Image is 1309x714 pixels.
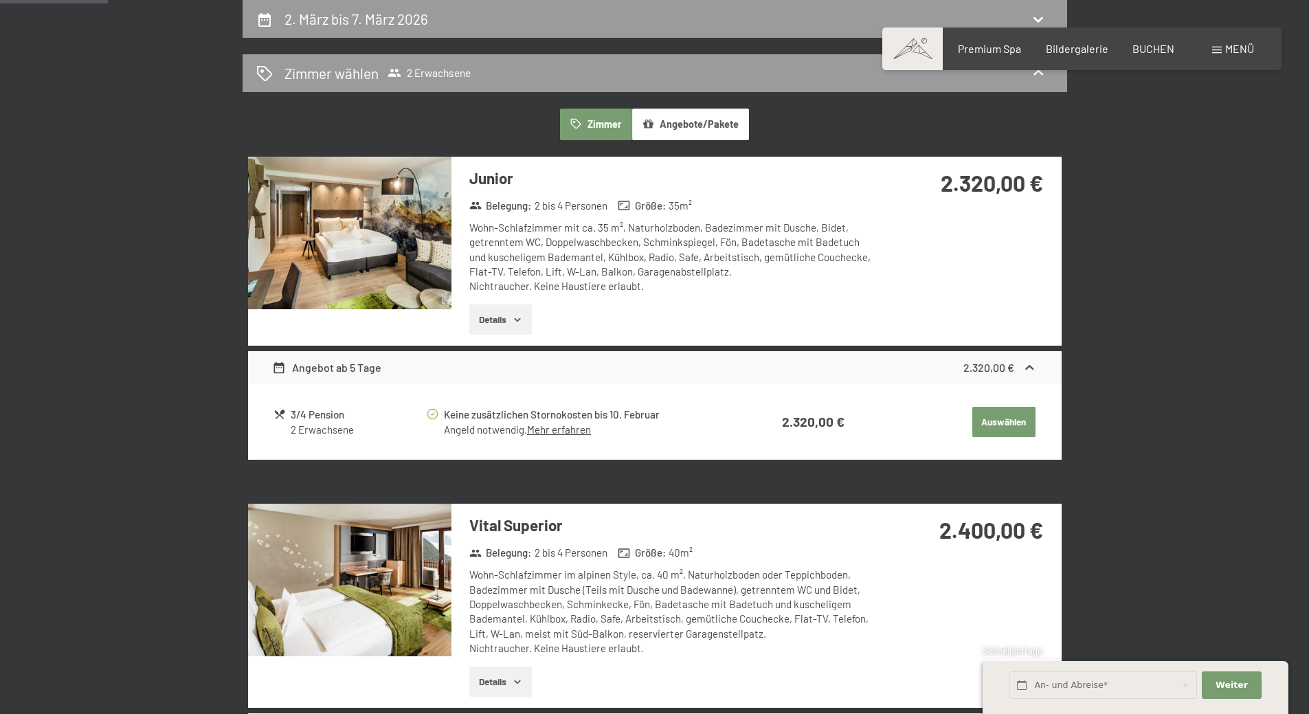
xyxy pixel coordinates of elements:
[444,407,730,423] div: Keine zusätzlichen Stornokosten bis 10. Februar
[958,42,1021,55] a: Premium Spa
[248,157,451,309] img: mss_renderimg.php
[632,109,749,140] button: Angebote/Pakete
[669,546,693,560] span: 40 m²
[469,168,878,189] h3: Junior
[972,407,1036,437] button: Auswählen
[469,667,532,697] button: Details
[535,546,607,560] span: 2 bis 4 Personen
[1132,42,1174,55] a: BUCHEN
[941,170,1043,196] strong: 2.320,00 €
[618,199,666,213] strong: Größe :
[284,10,428,27] h2: 2. März bis 7. März 2026
[527,423,591,436] a: Mehr erfahren
[1202,671,1261,700] button: Weiter
[618,546,666,560] strong: Größe :
[469,221,878,293] div: Wohn-Schlafzimmer mit ca. 35 m², Naturholzboden, Badezimmer mit Dusche, Bidet, getrenntem WC, Dop...
[248,351,1062,384] div: Angebot ab 5 Tage2.320,00 €
[291,407,425,423] div: 3/4 Pension
[1225,42,1254,55] span: Menü
[284,63,379,83] h2: Zimmer wählen
[469,546,532,560] strong: Belegung :
[469,515,878,536] h3: Vital Superior
[388,66,471,80] span: 2 Erwachsene
[469,199,532,213] strong: Belegung :
[444,423,730,437] div: Angeld notwendig.
[983,645,1042,656] span: Schnellanfrage
[272,359,381,376] div: Angebot ab 5 Tage
[963,361,1014,374] strong: 2.320,00 €
[291,423,425,437] div: 2 Erwachsene
[248,504,451,656] img: mss_renderimg.php
[469,568,878,656] div: Wohn-Schlafzimmer im alpinen Style, ca. 40 m², Naturholzboden oder Teppichboden, Badezimmer mit D...
[782,414,844,429] strong: 2.320,00 €
[939,517,1043,543] strong: 2.400,00 €
[669,199,692,213] span: 35 m²
[535,199,607,213] span: 2 bis 4 Personen
[1216,679,1248,691] span: Weiter
[560,109,631,140] button: Zimmer
[1046,42,1108,55] a: Bildergalerie
[469,304,532,335] button: Details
